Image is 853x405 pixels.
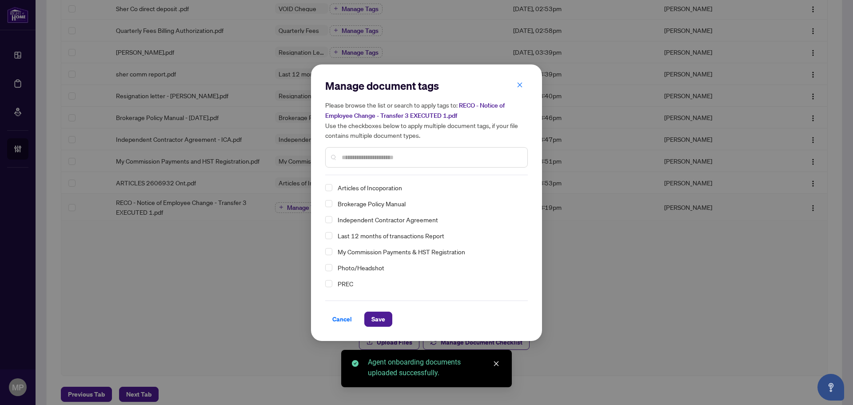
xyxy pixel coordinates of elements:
[334,214,522,225] span: Independent Contractor Agreement
[334,198,522,209] span: Brokerage Policy Manual
[334,278,522,289] span: PREC
[325,200,332,207] span: Select Brokerage Policy Manual
[325,248,332,255] span: Select My Commission Payments & HST Registration
[334,246,522,257] span: My Commission Payments & HST Registration
[325,184,332,191] span: Select Articles of Incoporation
[338,262,384,273] span: Photo/Headshot
[325,232,332,239] span: Select Last 12 months of transactions Report
[325,216,332,223] span: Select Independent Contractor Agreement
[368,357,501,378] div: Agent onboarding documents uploaded successfully.
[491,359,501,369] a: Close
[325,312,359,327] button: Cancel
[338,182,402,193] span: Articles of Incoporation
[493,361,499,367] span: close
[371,312,385,326] span: Save
[338,230,444,241] span: Last 12 months of transactions Report
[325,101,505,120] span: RECO - Notice of Employee Change - Transfer 3 EXECUTED 1.pdf
[325,280,332,287] span: Select PREC
[334,262,522,273] span: Photo/Headshot
[352,360,359,367] span: check-circle
[517,82,523,88] span: close
[338,198,406,209] span: Brokerage Policy Manual
[338,246,465,257] span: My Commission Payments & HST Registration
[364,312,392,327] button: Save
[338,278,353,289] span: PREC
[334,230,522,241] span: Last 12 months of transactions Report
[332,312,352,326] span: Cancel
[817,374,844,401] button: Open asap
[338,214,438,225] span: Independent Contractor Agreement
[325,100,528,140] h5: Please browse the list or search to apply tags to: Use the checkboxes below to apply multiple doc...
[325,264,332,271] span: Select Photo/Headshot
[325,79,528,93] h2: Manage document tags
[334,182,522,193] span: Articles of Incoporation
